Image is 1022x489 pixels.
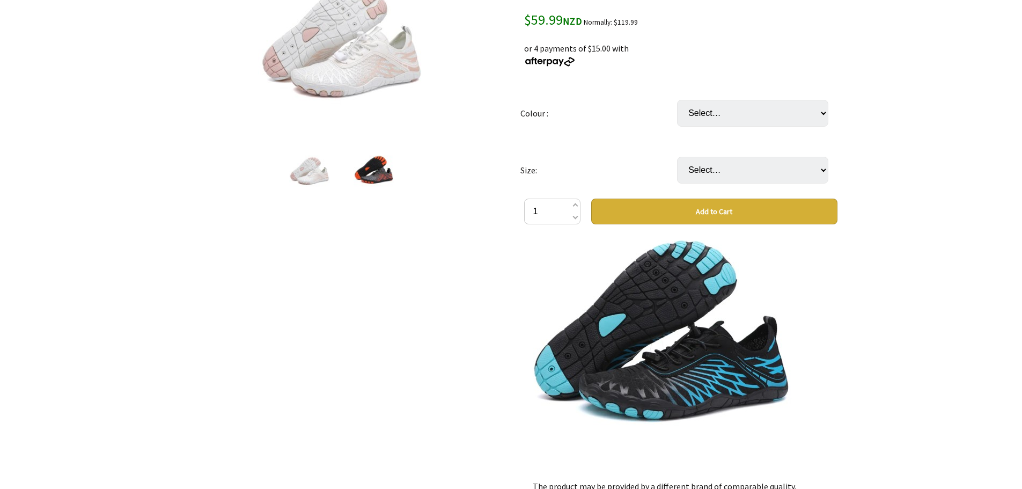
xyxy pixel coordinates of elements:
[289,148,330,188] img: Non-slip Barefoot Shoes (Unisex)
[591,199,837,224] button: Add to Cart
[520,142,677,199] td: Size:
[524,57,576,67] img: Afterpay
[524,11,582,28] span: $59.99
[584,18,638,27] small: Normally: $119.99
[563,15,582,27] span: NZD
[520,85,677,142] td: Colour :
[354,148,394,188] img: Non-slip Barefoot Shoes (Unisex)
[524,29,837,68] div: or 4 payments of $15.00 with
